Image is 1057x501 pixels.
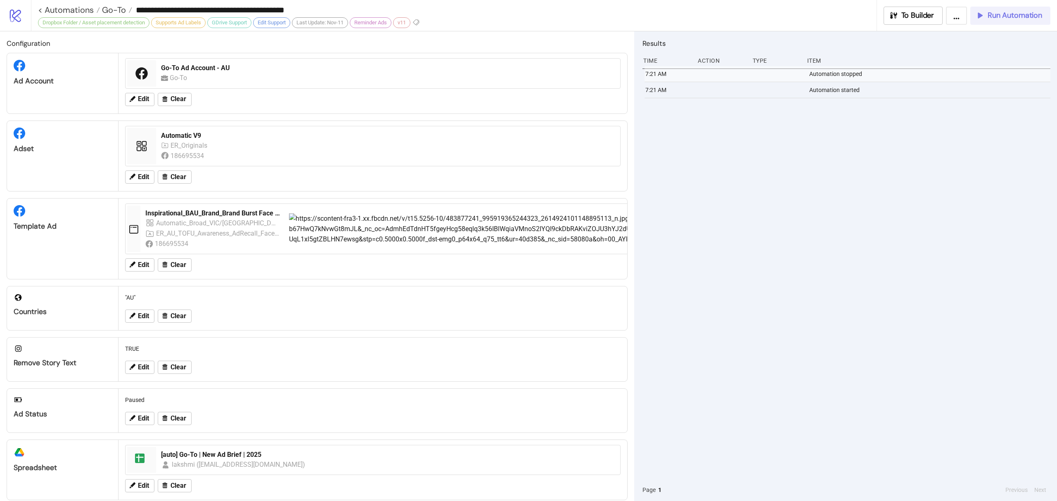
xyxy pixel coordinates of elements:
span: Clear [171,482,186,489]
button: Clear [158,170,192,184]
div: Ad Account [14,76,111,86]
div: Automatic V9 [161,131,615,140]
div: lakshmi ([EMAIL_ADDRESS][DOMAIN_NAME]) [172,459,306,470]
div: Inspirational_BAU_Brand_Brand Burst Face Hero_LoFi_Video_20250317_AU [145,209,282,218]
span: Edit [138,364,149,371]
button: Clear [158,258,192,272]
div: Adset [14,144,111,154]
span: Edit [138,95,149,103]
div: Edit Support [253,17,290,28]
span: Edit [138,261,149,269]
h2: Results [642,38,1050,49]
button: Clear [158,479,192,492]
img: https://scontent-fra3-1.xx.fbcdn.net/v/t15.5256-10/483877241_995919365244323_2614924101148895113_... [289,213,929,244]
div: Countries [14,307,111,317]
button: 1 [656,485,664,494]
button: Clear [158,310,192,323]
span: Edit [138,312,149,320]
div: Automatic_Broad_VIC/[GEOGRAPHIC_DATA]/[GEOGRAPHIC_DATA]-55_AdRecall [156,218,279,228]
div: Time [642,53,691,69]
div: 186695534 [171,151,206,161]
div: [auto] Go-To | New Ad Brief | 2025 [161,450,615,459]
div: Remove Story Text [14,358,111,368]
span: To Builder [901,11,934,20]
button: Clear [158,93,192,106]
div: Go-To Ad Account - AU [161,64,615,73]
button: Previous [1003,485,1030,494]
button: Edit [125,310,154,323]
div: 7:21 AM [645,66,693,82]
span: Edit [138,482,149,489]
button: Run Automation [970,7,1050,25]
div: GDrive Support [207,17,251,28]
button: Edit [125,170,154,184]
div: v11 [393,17,410,28]
button: Clear [158,361,192,374]
span: Clear [171,415,186,422]
button: Edit [125,361,154,374]
a: < Automations [38,6,100,14]
span: Clear [171,173,186,181]
div: 7:21 AM [645,82,693,98]
div: Supports Ad Labels [151,17,206,28]
button: To Builder [884,7,943,25]
span: Clear [171,364,186,371]
button: ... [946,7,967,25]
button: Next [1032,485,1049,494]
div: Action [697,53,746,69]
div: Last Update: Nov-11 [292,17,348,28]
button: Edit [125,412,154,425]
h2: Configuration [7,38,628,49]
div: Spreadsheet [14,463,111,473]
div: Template Ad [14,222,111,231]
div: Paused [122,392,624,408]
span: Edit [138,173,149,181]
button: Clear [158,412,192,425]
div: Automation stopped [808,66,1052,82]
div: Type [752,53,801,69]
button: Edit [125,258,154,272]
button: Edit [125,93,154,106]
span: Run Automation [988,11,1042,20]
div: 186695534 [155,239,190,249]
div: Item [806,53,1050,69]
div: Automation started [808,82,1052,98]
div: Reminder Ads [350,17,391,28]
span: Clear [171,95,186,103]
div: ER_AU_TOFU_Awareness_AdRecall_FaceHero | Brand Burst 4 VIC, [GEOGRAPHIC_DATA], [GEOGRAPHIC_DATA] [156,228,279,239]
button: Edit [125,479,154,492]
span: Go-To [100,5,126,15]
a: Go-To [100,6,132,14]
span: Clear [171,261,186,269]
div: Ad Status [14,409,111,419]
div: Go-To [170,73,190,83]
div: ER_Originals [171,140,209,151]
div: "AU" [122,290,624,305]
span: Clear [171,312,186,320]
div: Dropbox Folder / Asset placement detection [38,17,149,28]
span: Page [642,485,656,494]
span: Edit [138,415,149,422]
div: TRUE [122,341,624,357]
